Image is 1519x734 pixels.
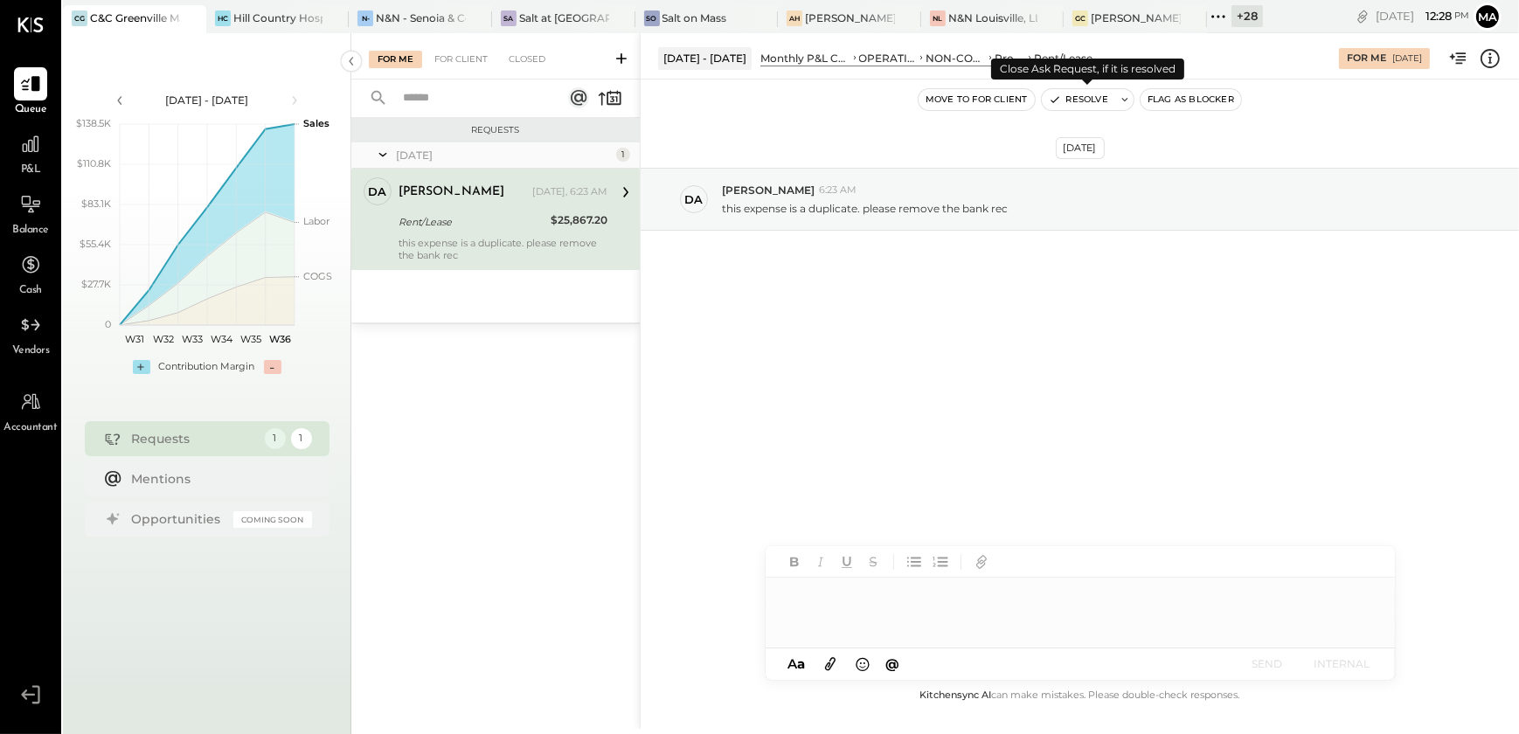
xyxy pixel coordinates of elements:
[159,360,255,374] div: Contribution Margin
[970,550,993,573] button: Add URL
[929,550,952,573] button: Ordered List
[357,10,373,26] div: N-
[1,128,60,178] a: P&L
[182,333,203,345] text: W33
[616,148,630,162] div: 1
[819,183,857,197] span: 6:23 AM
[81,197,111,210] text: $83.1K
[265,428,286,449] div: 1
[233,10,323,25] div: Hill Country Hospitality
[376,10,466,25] div: N&N - Senoia & Corporate
[836,550,858,573] button: Underline
[77,157,111,170] text: $110.8K
[153,333,174,345] text: W32
[787,10,802,26] div: AH
[15,102,47,118] span: Queue
[132,470,303,488] div: Mentions
[783,654,811,674] button: Aa
[81,278,111,290] text: $27.7K
[19,283,42,299] span: Cash
[760,51,850,66] div: Monthly P&L Comparison
[1141,89,1241,110] button: Flag as Blocker
[1056,137,1105,159] div: [DATE]
[885,655,899,672] span: @
[859,51,918,66] div: OPERATING EXPENSES (EBITDA)
[903,550,926,573] button: Unordered List
[303,117,329,129] text: Sales
[76,117,111,129] text: $138.5K
[685,191,704,208] div: da
[21,163,41,178] span: P&L
[995,51,1025,66] div: Property Expenses
[1091,10,1181,25] div: [PERSON_NAME] Causeway
[133,360,150,374] div: +
[399,237,607,261] div: this expense is a duplicate. please remove the bank rec
[658,47,752,69] div: [DATE] - [DATE]
[12,223,49,239] span: Balance
[722,183,815,197] span: [PERSON_NAME]
[303,215,329,227] text: Labor
[722,201,1008,216] p: this expense is a duplicate. please remove the bank rec
[211,333,233,345] text: W34
[1392,52,1422,65] div: [DATE]
[926,51,985,66] div: NON-CONTROLLABLE EXPENSES
[132,510,225,528] div: Opportunities
[303,270,332,282] text: COGS
[797,655,805,672] span: a
[1,308,60,359] a: Vendors
[662,10,727,25] div: Salt on Mass
[1042,89,1115,110] button: Resolve
[1307,652,1377,675] button: INTERNAL
[291,428,312,449] div: 1
[948,10,1038,25] div: N&N Louisville, LLC
[124,333,143,345] text: W31
[880,653,905,675] button: @
[500,51,554,68] div: Closed
[426,51,496,68] div: For Client
[991,59,1184,80] div: Close Ask Request, if it is resolved
[133,93,281,107] div: [DATE] - [DATE]
[132,430,256,447] div: Requests
[519,10,609,25] div: Salt at [GEOGRAPHIC_DATA]
[644,10,660,26] div: So
[501,10,517,26] div: Sa
[1474,3,1502,31] button: Ma
[105,318,111,330] text: 0
[268,333,290,345] text: W36
[215,10,231,26] div: HC
[4,420,58,436] span: Accountant
[80,238,111,250] text: $55.4K
[1231,5,1263,27] div: + 28
[1,248,60,299] a: Cash
[1072,10,1088,26] div: GC
[930,10,946,26] div: NL
[1,385,60,436] a: Accountant
[240,333,261,345] text: W35
[1376,8,1469,24] div: [DATE]
[783,550,806,573] button: Bold
[399,213,545,231] div: Rent/Lease
[264,360,281,374] div: -
[532,185,607,199] div: [DATE], 6:23 AM
[360,124,631,136] div: Requests
[1034,51,1092,66] div: Rent/Lease
[809,550,832,573] button: Italic
[369,183,387,200] div: da
[1347,52,1386,66] div: For Me
[1,188,60,239] a: Balance
[90,10,180,25] div: C&C Greenville Main, LLC
[1354,7,1371,25] div: copy link
[396,148,612,163] div: [DATE]
[399,183,504,201] div: [PERSON_NAME]
[233,511,312,528] div: Coming Soon
[919,89,1035,110] button: Move to for client
[72,10,87,26] div: CG
[1232,652,1302,675] button: SEND
[862,550,884,573] button: Strikethrough
[369,51,422,68] div: For Me
[805,10,895,25] div: [PERSON_NAME] Hoboken
[12,343,50,359] span: Vendors
[1,67,60,118] a: Queue
[551,211,607,229] div: $25,867.20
